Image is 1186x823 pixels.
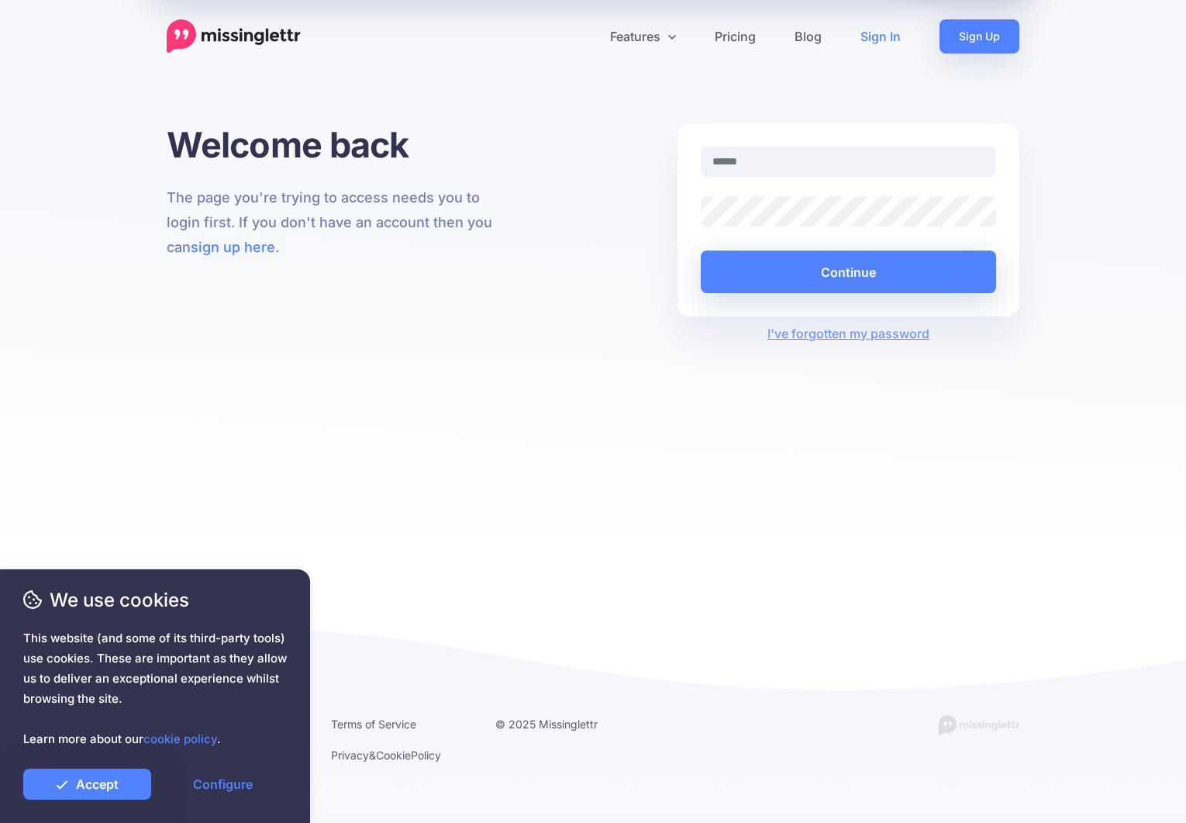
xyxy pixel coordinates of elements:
a: Configure [159,769,287,800]
a: Features [591,19,695,54]
a: sign up here [191,239,275,255]
a: Pricing [695,19,775,54]
a: cookie policy [143,731,217,746]
h1: Welcome back [167,123,509,166]
li: © 2025 Missinglettr [495,714,636,734]
span: This website (and some of its third-party tools) use cookies. These are important as they allow u... [23,628,287,749]
a: Privacy [331,749,369,762]
a: I've forgotten my password [767,326,929,341]
p: The page you're trying to access needs you to login first. If you don't have an account then you ... [167,185,509,260]
a: Sign Up [939,19,1019,54]
a: Accept [23,769,151,800]
li: & Policy [331,745,472,765]
a: Terms of Service [331,718,416,731]
a: Cookie [376,749,411,762]
button: Continue [701,251,996,293]
a: Sign In [841,19,920,54]
a: Blog [775,19,841,54]
span: We use cookies [23,586,287,614]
